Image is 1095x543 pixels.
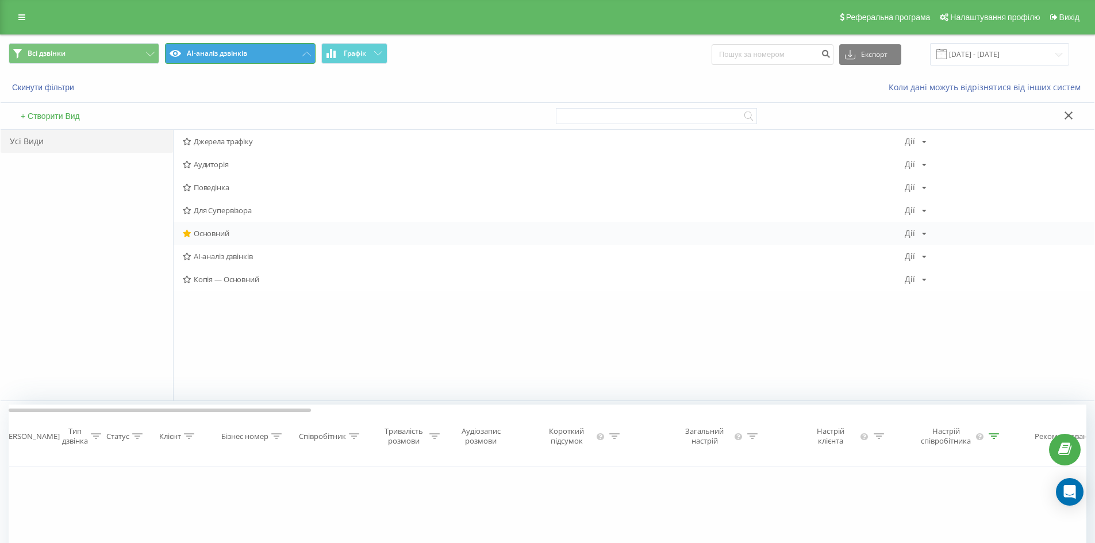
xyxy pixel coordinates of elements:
[905,137,915,145] div: Дії
[839,44,901,65] button: Експорт
[1,130,173,153] div: Усі Види
[28,49,66,58] span: Всі дзвінки
[1059,13,1079,22] span: Вихід
[183,206,905,214] span: Для Супервізора
[919,426,974,446] div: Настрій співробітника
[1056,478,1084,506] div: Open Intercom Messenger
[183,137,905,145] span: Джерела трафіку
[846,13,931,22] span: Реферальна програма
[221,432,268,441] div: Бізнес номер
[183,183,905,191] span: Поведінка
[905,229,915,237] div: Дії
[9,43,159,64] button: Всі дзвінки
[165,43,316,64] button: AI-аналіз дзвінків
[539,426,594,446] div: Короткий підсумок
[299,432,346,441] div: Співробітник
[344,49,366,57] span: Графік
[905,275,915,283] div: Дії
[159,432,181,441] div: Клієнт
[804,426,857,446] div: Настрій клієнта
[905,206,915,214] div: Дії
[2,432,60,441] div: [PERSON_NAME]
[905,160,915,168] div: Дії
[677,426,732,446] div: Загальний настрій
[321,43,387,64] button: Графік
[183,252,905,260] span: AI-аналіз дзвінків
[712,44,833,65] input: Пошук за номером
[889,82,1086,93] a: Коли дані можуть відрізнятися вiд інших систем
[950,13,1040,22] span: Налаштування профілю
[905,252,915,260] div: Дії
[1061,110,1077,122] button: Закрити
[17,111,83,121] button: + Створити Вид
[381,426,427,446] div: Тривалість розмови
[9,82,80,93] button: Скинути фільтри
[183,275,905,283] span: Копія — Основний
[183,229,905,237] span: Основний
[905,183,915,191] div: Дії
[62,426,88,446] div: Тип дзвінка
[106,432,129,441] div: Статус
[453,426,509,446] div: Аудіозапис розмови
[183,160,905,168] span: Аудиторія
